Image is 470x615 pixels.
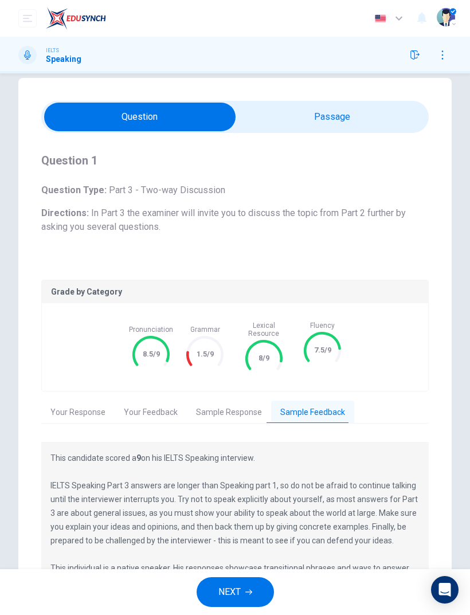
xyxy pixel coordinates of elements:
div: Open Intercom Messenger [431,576,459,604]
span: Pronunciation [129,326,173,334]
text: 8/9 [258,354,269,362]
span: In Part 3 the examiner will invite you to discuss the topic from Part 2 further by asking you sev... [41,207,406,232]
img: Profile picture [437,8,455,26]
span: NEXT [218,584,241,600]
text: 8.5/9 [142,350,159,358]
button: Your Feedback [115,401,187,425]
button: Your Response [41,401,115,425]
text: 1.5/9 [197,350,214,358]
div: basic tabs example [41,401,429,425]
img: EduSynch logo [46,7,106,30]
button: Sample Feedback [271,401,354,425]
h4: Question 1 [41,151,429,170]
h6: Question Type : [41,183,429,197]
button: Sample Response [187,401,271,425]
button: open mobile menu [18,9,37,28]
span: Grammar [190,326,220,334]
span: Fluency [310,322,335,330]
h6: Directions : [41,206,429,234]
span: Part 3 - Two-way Discussion [107,185,225,195]
span: IELTS [46,46,59,54]
button: NEXT [197,577,274,607]
p: Grade by Category [51,287,419,296]
strong: 9 [136,453,141,463]
img: en [373,14,387,23]
text: 7.5/9 [314,346,331,354]
span: Lexical Resource [238,322,290,338]
h1: Speaking [46,54,81,64]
